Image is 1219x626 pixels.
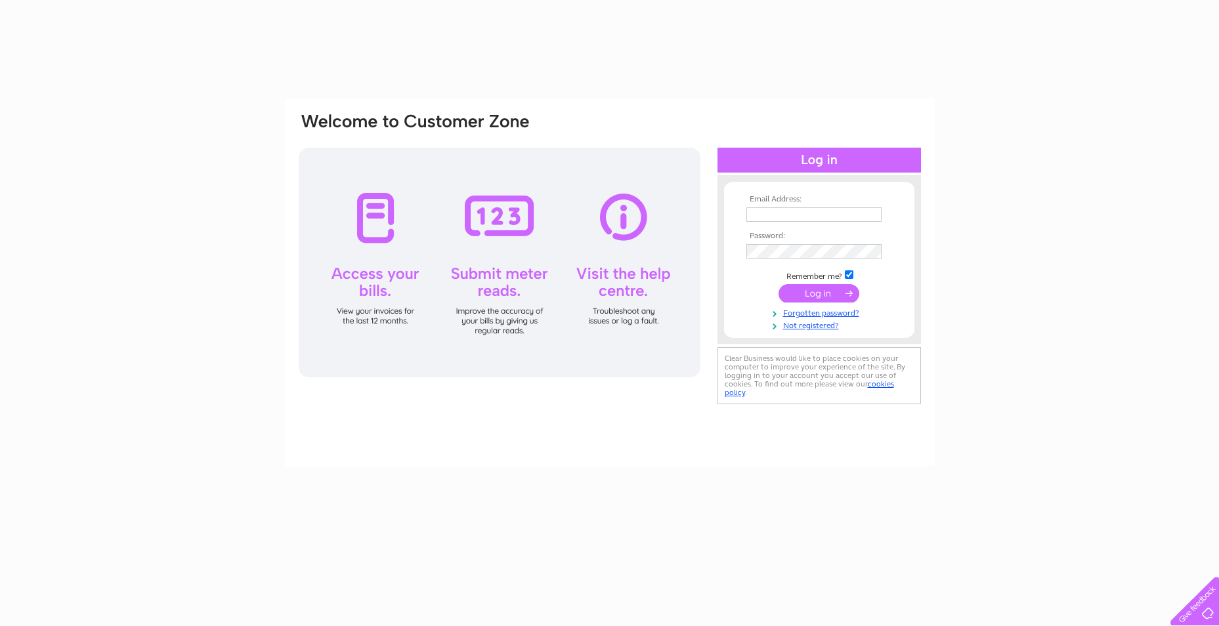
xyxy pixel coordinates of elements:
[746,318,895,331] a: Not registered?
[779,284,859,303] input: Submit
[743,232,895,241] th: Password:
[746,306,895,318] a: Forgotten password?
[743,195,895,204] th: Email Address:
[725,379,894,397] a: cookies policy
[717,347,921,404] div: Clear Business would like to place cookies on your computer to improve your experience of the sit...
[743,268,895,282] td: Remember me?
